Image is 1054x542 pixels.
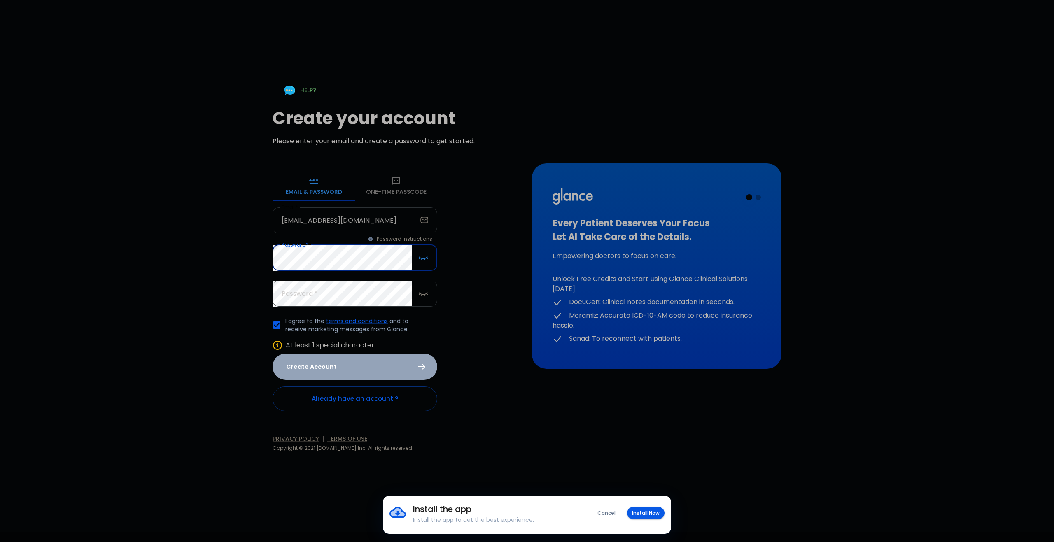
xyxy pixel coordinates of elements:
[355,171,437,201] button: One-Time Passcode
[413,516,571,524] p: Install the app to get the best experience.
[273,435,319,443] a: Privacy Policy
[282,83,297,98] img: Chat Support
[553,274,761,294] p: Unlock Free Credits and Start Using Glance Clinical Solutions [DATE]
[322,435,324,443] span: |
[273,444,413,451] span: Copyright © 2021 [DOMAIN_NAME] Inc. All rights reserved.
[273,207,417,233] input: your.email@example.com
[377,235,432,243] span: Password Instructions
[592,507,620,519] button: Cancel
[273,108,522,128] h1: Create your account
[273,386,437,411] a: Already have an account ?
[627,507,665,519] button: Install Now
[553,334,761,344] p: Sanad: To reconnect with patients.
[364,233,437,245] button: Password Instructions
[273,136,522,146] p: Please enter your email and create a password to get started.
[327,435,367,443] a: Terms of Use
[553,311,761,331] p: Moramiz: Accurate ICD-10-AM code to reduce insurance hassle.
[326,317,388,325] a: terms and conditions
[286,340,437,350] p: At least 1 special character
[285,317,431,333] p: I agree to the and to receive marketing messages from Glance.
[553,251,761,261] p: Empowering doctors to focus on care.
[273,80,326,101] a: HELP?
[273,171,355,201] button: Email & Password
[553,297,761,307] p: DocuGen: Clinical notes documentation in seconds.
[413,502,571,516] h6: Install the app
[553,216,761,244] h3: Every Patient Deserves Your Focus Let AI Take Care of the Details.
